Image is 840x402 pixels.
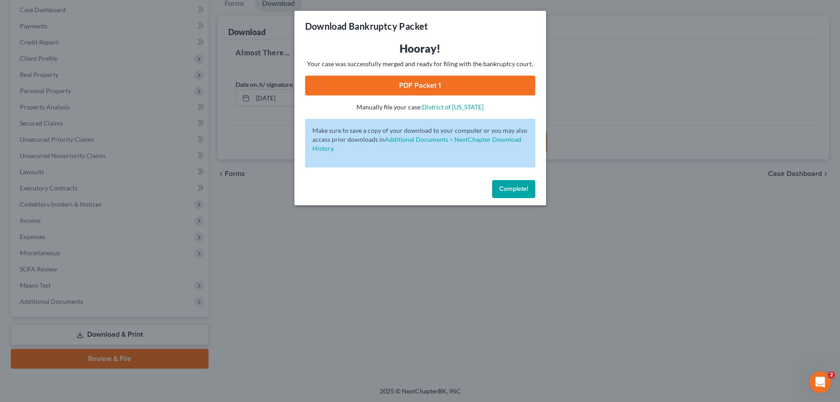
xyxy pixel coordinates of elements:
[828,371,835,379] span: 2
[422,103,484,111] a: District of [US_STATE]
[499,185,528,193] span: Complete!
[492,180,535,198] button: Complete!
[312,126,528,153] p: Make sure to save a copy of your download to your computer or you may also access prior downloads in
[312,136,521,152] a: Additional Documents > NextChapter Download History.
[305,41,535,56] h3: Hooray!
[305,103,535,112] p: Manually file your case:
[305,76,535,95] a: PDF Packet 1
[305,20,428,32] h3: Download Bankruptcy Packet
[305,59,535,68] p: Your case was successfully merged and ready for filing with the bankruptcy court.
[809,371,831,393] iframe: Intercom live chat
